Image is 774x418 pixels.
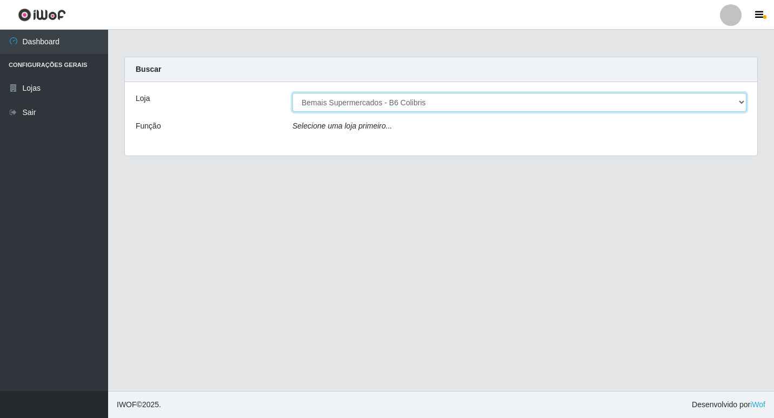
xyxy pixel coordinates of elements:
[750,400,765,409] a: iWof
[117,400,137,409] span: IWOF
[292,122,392,130] i: Selecione uma loja primeiro...
[117,399,161,410] span: © 2025 .
[18,8,66,22] img: CoreUI Logo
[136,65,161,73] strong: Buscar
[692,399,765,410] span: Desenvolvido por
[136,93,150,104] label: Loja
[136,120,161,132] label: Função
